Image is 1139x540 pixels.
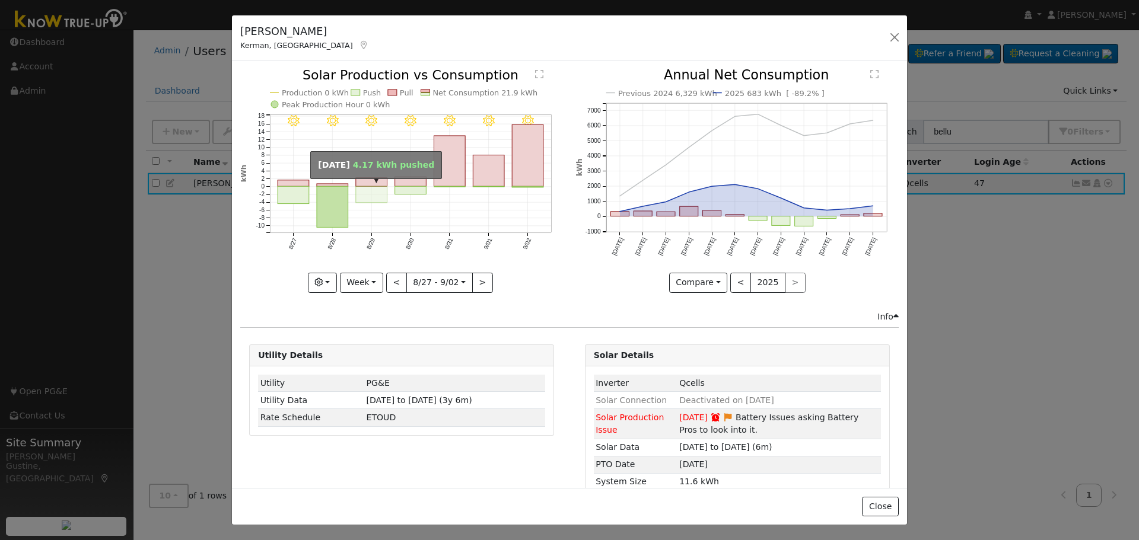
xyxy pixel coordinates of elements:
[258,144,265,151] text: 10
[433,88,538,97] text: Net Consumption 21.9 kWh
[262,184,265,190] text: 0
[317,187,348,228] rect: onclick=""
[594,439,677,456] td: Solar Data
[596,395,667,405] span: Solar Connection
[262,160,265,167] text: 6
[259,215,265,221] text: -8
[287,237,298,251] text: 8/27
[596,413,664,434] span: Solar Production Issue
[278,180,309,187] rect: onclick=""
[594,473,677,490] td: System Size
[356,187,387,203] rect: onclick=""
[278,187,309,204] rect: onclick=""
[522,237,533,251] text: 9/02
[363,88,381,97] text: Push
[258,129,265,135] text: 14
[317,184,348,186] rect: onclick=""
[472,273,493,293] button: >
[365,237,376,251] text: 8/29
[723,413,733,421] i: Edit Issue
[366,115,378,127] i: 8/29 - Clear
[326,237,337,251] text: 8/28
[258,375,364,392] td: Utility
[367,378,390,388] span: ID: 13960807, authorized: 04/09/24
[710,413,721,422] a: Snooze expired 02/13/2025
[395,187,427,194] rect: onclick=""
[513,125,544,187] rect: onclick=""
[535,69,543,79] text: 
[303,68,518,82] text: Solar Production vs Consumption
[262,152,265,159] text: 8
[386,273,407,293] button: <
[258,350,323,360] strong: Utility Details
[258,409,364,426] td: Rate Schedule
[400,88,413,97] text: Pull
[359,40,370,50] a: Map
[240,41,353,50] span: Kerman, [GEOGRAPHIC_DATA]
[259,191,265,198] text: -2
[594,350,654,360] strong: Solar Details
[679,442,772,452] span: [DATE] to [DATE] (6m)
[318,160,350,170] strong: [DATE]
[444,115,456,127] i: 8/31 - Clear
[327,115,339,127] i: 8/28 - Clear
[679,477,719,486] span: 11.6 kWh
[259,207,265,213] text: -6
[513,187,544,188] rect: onclick=""
[679,378,705,388] span: ID: 189, authorized: 05/10/24
[288,115,300,127] i: 8/27 - Clear
[258,392,364,409] td: Utility Data
[240,24,369,39] h5: [PERSON_NAME]
[353,160,435,170] span: 4.17 kWh pushed
[258,136,265,143] text: 12
[406,273,473,293] button: 8/27 - 9/02
[282,100,390,109] text: Peak Production Hour 0 kWh
[877,311,899,323] div: Info
[473,155,505,187] rect: onclick=""
[340,273,383,293] button: Week
[405,115,416,127] i: 8/30 - Clear
[444,237,454,251] text: 8/31
[483,115,495,127] i: 9/01 - Clear
[679,413,708,422] span: [DATE]
[594,375,677,392] td: Inverter
[367,395,472,405] span: [DATE] to [DATE] (3y 6m)
[262,168,265,174] text: 4
[262,175,265,182] text: 2
[258,113,265,120] text: 18
[282,88,349,97] text: Production 0 kWh
[522,115,534,127] i: 9/02 - Clear
[594,456,677,473] td: PTO Date
[367,413,396,422] span: S
[483,237,494,251] text: 9/01
[259,199,265,206] text: -4
[862,497,898,517] button: Close
[434,136,466,186] rect: onclick=""
[405,237,415,251] text: 8/30
[258,121,265,127] text: 16
[679,413,858,434] span: Battery Issues asking Battery Pros to look into it.
[679,395,774,405] span: Deactivated on [DATE]
[679,459,708,469] span: [DATE]
[256,223,265,229] text: -10
[240,165,248,183] text: kWh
